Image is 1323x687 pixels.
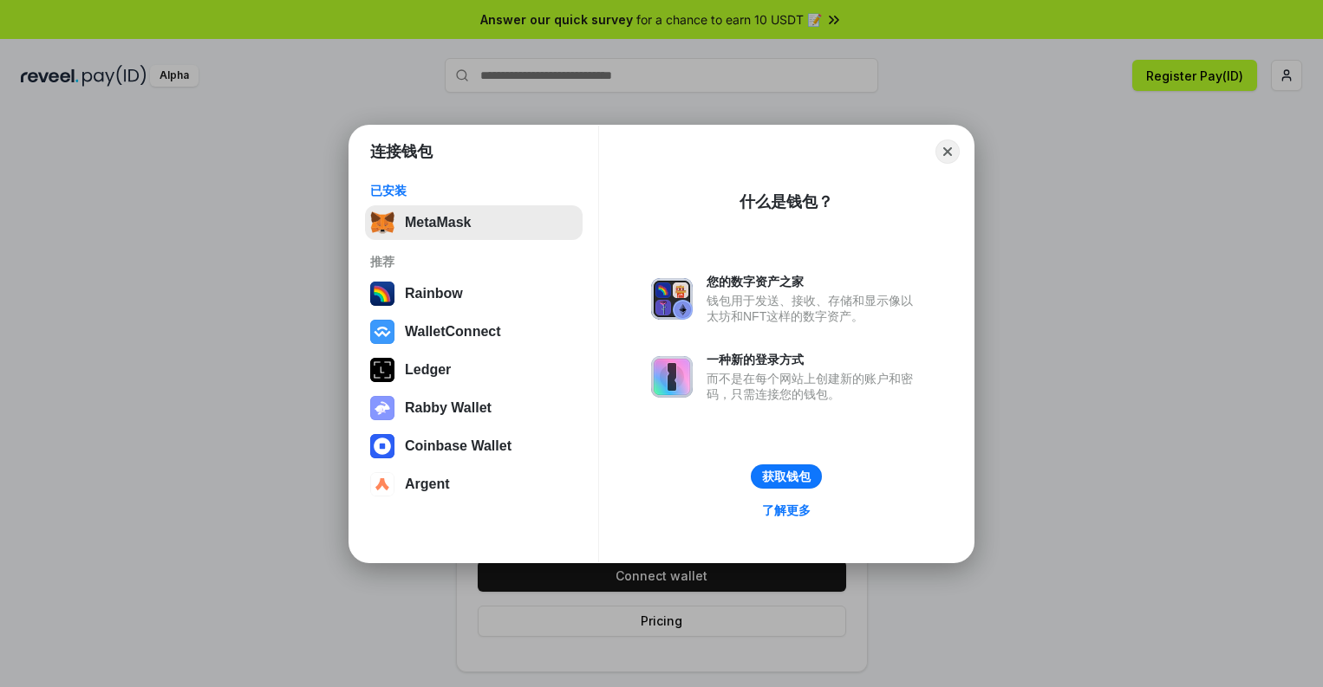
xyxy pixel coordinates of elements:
button: 获取钱包 [751,464,822,489]
button: Coinbase Wallet [365,429,583,463]
div: MetaMask [405,215,471,230]
div: 获取钱包 [762,469,811,484]
button: WalletConnect [365,314,583,349]
button: Ledger [365,353,583,387]
button: Close [935,139,960,164]
img: svg+xml,%3Csvg%20width%3D%2228%22%20height%3D%2228%22%20viewBox%3D%220%200%2028%2028%22%20fill%3D... [370,434,394,458]
img: svg+xml,%3Csvg%20xmlns%3D%22http%3A%2F%2Fwww.w3.org%2F2000%2Fsvg%22%20fill%3D%22none%22%20viewBox... [651,278,693,320]
h1: 连接钱包 [370,141,433,162]
button: Argent [365,467,583,502]
div: 您的数字资产之家 [707,274,922,289]
img: svg+xml,%3Csvg%20xmlns%3D%22http%3A%2F%2Fwww.w3.org%2F2000%2Fsvg%22%20fill%3D%22none%22%20viewBox... [651,356,693,398]
div: Rainbow [405,286,463,301]
div: Rabby Wallet [405,400,492,416]
a: 了解更多 [752,499,821,522]
button: Rabby Wallet [365,391,583,425]
div: 了解更多 [762,502,811,518]
img: svg+xml,%3Csvg%20width%3D%2228%22%20height%3D%2228%22%20viewBox%3D%220%200%2028%2028%22%20fill%3D... [370,472,394,496]
div: WalletConnect [405,324,501,340]
div: Coinbase Wallet [405,438,512,454]
button: Rainbow [365,276,583,311]
img: svg+xml,%3Csvg%20width%3D%22120%22%20height%3D%22120%22%20viewBox%3D%220%200%20120%20120%22%20fil... [370,282,394,306]
div: 推荐 [370,254,577,269]
button: MetaMask [365,205,583,240]
div: 而不是在每个网站上创建新的账户和密码，只需连接您的钱包。 [707,371,922,402]
div: 一种新的登录方式 [707,352,922,367]
img: svg+xml,%3Csvg%20xmlns%3D%22http%3A%2F%2Fwww.w3.org%2F2000%2Fsvg%22%20width%3D%2228%22%20height%3... [370,358,394,382]
img: svg+xml,%3Csvg%20fill%3D%22none%22%20height%3D%2233%22%20viewBox%3D%220%200%2035%2033%22%20width%... [370,211,394,235]
img: svg+xml,%3Csvg%20xmlns%3D%22http%3A%2F%2Fwww.w3.org%2F2000%2Fsvg%22%20fill%3D%22none%22%20viewBox... [370,396,394,420]
div: Ledger [405,362,451,378]
div: Argent [405,476,450,492]
img: svg+xml,%3Csvg%20width%3D%2228%22%20height%3D%2228%22%20viewBox%3D%220%200%2028%2028%22%20fill%3D... [370,320,394,344]
div: 已安装 [370,183,577,198]
div: 钱包用于发送、接收、存储和显示像以太坊和NFT这样的数字资产。 [707,293,922,324]
div: 什么是钱包？ [740,191,833,212]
